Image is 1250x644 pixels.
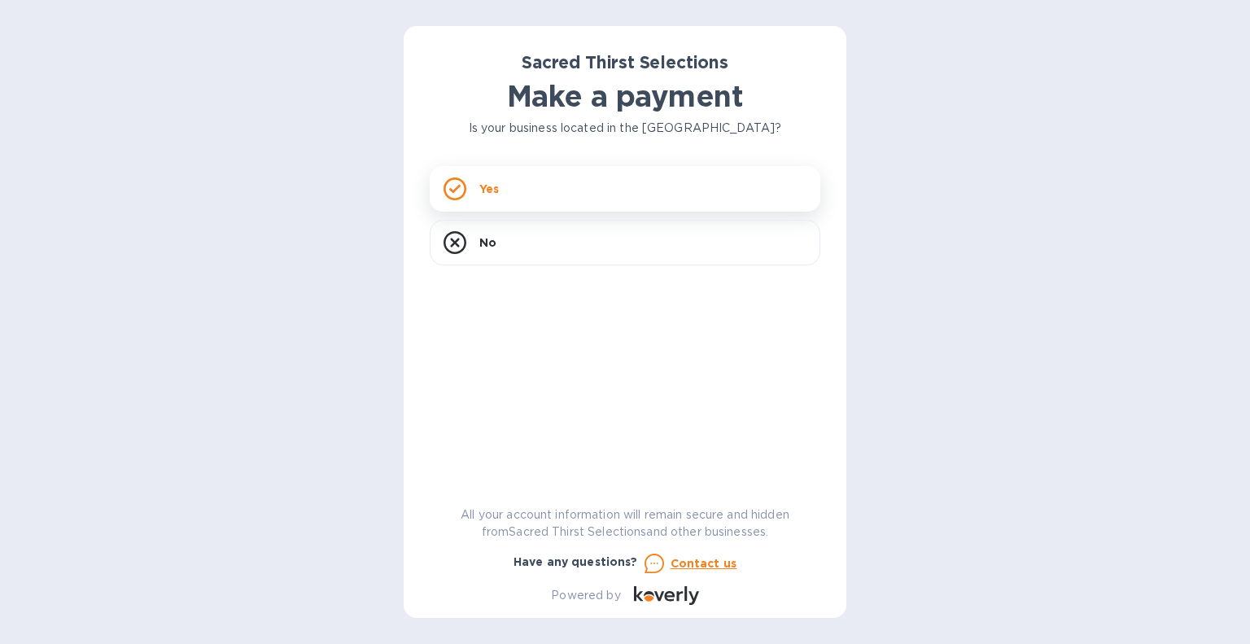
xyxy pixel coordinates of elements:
p: Is your business located in the [GEOGRAPHIC_DATA]? [430,120,820,137]
p: No [479,234,496,251]
p: All your account information will remain secure and hidden from Sacred Thirst Selections and othe... [430,506,820,541]
b: Have any questions? [514,555,638,568]
h1: Make a payment [430,79,820,113]
u: Contact us [671,557,737,570]
b: Sacred Thirst Selections [522,52,728,72]
p: Yes [479,181,499,197]
p: Powered by [551,587,620,604]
